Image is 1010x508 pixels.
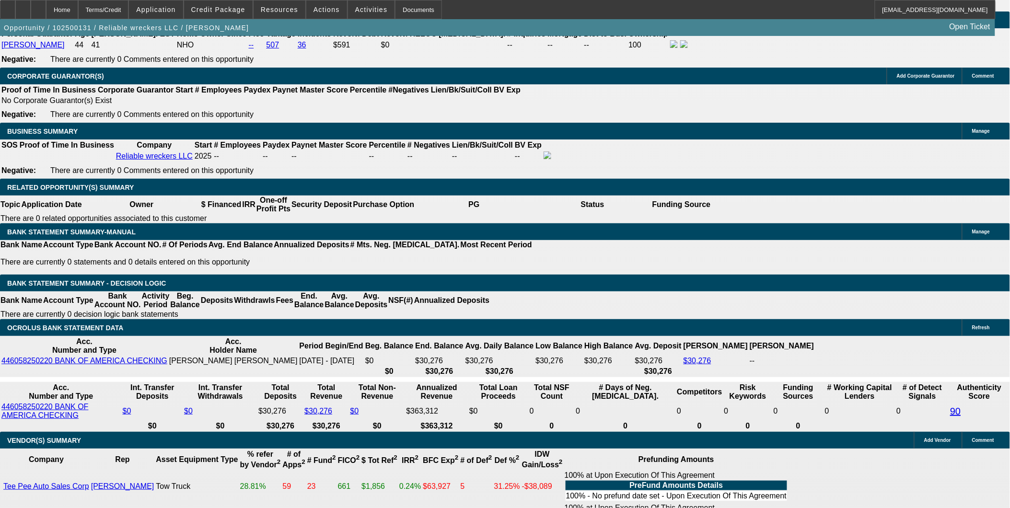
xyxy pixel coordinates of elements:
button: Activities [348,0,395,19]
th: Security Deposit [291,196,352,214]
th: Annualized Deposits [273,240,349,250]
b: $ Tot Ref [361,456,397,464]
div: -- [291,152,367,161]
th: Account Type [43,240,94,250]
b: # Fund [307,456,336,464]
th: Total Non-Revenue [350,383,405,401]
b: Prefunding Amounts [639,455,714,463]
th: NSF(#) [388,291,414,310]
b: Rep [115,455,129,463]
td: 5 [460,471,493,502]
th: Bank Account NO. [94,240,162,250]
b: # Employees [195,86,242,94]
td: NHO [176,40,247,50]
th: Authenticity Score [950,383,1009,401]
span: CORPORATE GUARANTOR(S) [7,72,104,80]
th: Sum of the Total NSF Count and Total Overdraft Fee Count from Ocrolus [529,383,574,401]
td: 0 [724,402,772,420]
sup: 2 [356,454,360,462]
span: Add Corporate Guarantor [897,73,955,79]
td: $0 [365,356,414,366]
th: Total Revenue [304,383,348,401]
b: IDW Gain/Loss [522,450,563,469]
td: 0 [575,402,675,420]
sup: 2 [277,459,280,466]
td: -- [547,40,583,50]
a: 36 [298,41,306,49]
span: Refresh [972,325,990,330]
th: Acc. Number and Type [1,383,121,401]
b: Start [175,86,193,94]
span: Actions [313,6,340,13]
th: End. Balance [415,337,464,355]
b: Start [195,141,212,149]
th: End. Balance [294,291,324,310]
b: Negative: [1,55,36,63]
td: -- [262,151,290,162]
div: $363,312 [406,407,468,416]
td: $30,276 [635,356,682,366]
span: Manage [972,229,990,234]
th: 0 [676,421,722,431]
span: BUSINESS SUMMARY [7,127,78,135]
td: 100% - No prefund date set - Upon Execution Of This Agreement [566,491,787,501]
th: Acc. Holder Name [169,337,298,355]
td: -- [514,151,542,162]
th: Avg. Balance [324,291,354,310]
th: Funding Sources [773,383,824,401]
span: RELATED OPPORTUNITY(S) SUMMARY [7,184,134,191]
td: 59 [282,471,305,502]
span: Resources [261,6,298,13]
th: $0 [365,367,414,376]
th: $0 [350,421,405,431]
td: $63,927 [422,471,459,502]
b: Paynet Master Score [273,86,348,94]
td: 0.24% [399,471,421,502]
span: There are currently 0 Comments entered on this opportunity [50,55,254,63]
th: $30,276 [415,367,464,376]
span: Comment [972,438,994,443]
sup: 2 [332,454,336,462]
sup: 2 [559,459,562,466]
th: Period Begin/End [299,337,364,355]
span: 0 [825,407,829,415]
th: Withdrawls [233,291,275,310]
td: -- [507,40,546,50]
a: Reliable wreckers LLC [116,152,193,160]
td: 23 [307,471,337,502]
span: Add Vendor [924,438,951,443]
a: $30,276 [684,357,711,365]
span: VENDOR(S) SUMMARY [7,437,81,444]
th: Annualized Deposits [414,291,490,310]
th: # of Detect Signals [896,383,949,401]
b: Company [137,141,172,149]
th: PG [415,196,533,214]
sup: 2 [415,454,418,462]
p: There are currently 0 statements and 0 details entered on this opportunity [0,258,532,266]
b: BFC Exp [423,456,458,464]
th: Owner [82,196,201,214]
td: [PERSON_NAME] [PERSON_NAME] [169,356,298,366]
img: facebook-icon.png [544,151,551,159]
div: -- [407,152,450,161]
b: #Negatives [389,86,430,94]
td: $30,276 [465,356,534,366]
th: One-off Profit Pts [256,196,291,214]
th: Most Recent Period [460,240,533,250]
b: BV Exp [515,141,542,149]
td: 2025 [194,151,212,162]
b: Negative: [1,166,36,174]
th: Low Balance [535,337,583,355]
td: $30,276 [258,402,303,420]
th: Application Date [21,196,82,214]
td: $0 [469,402,528,420]
th: Int. Transfer Withdrawals [184,383,257,401]
th: Risk Keywords [724,383,772,401]
span: -- [214,152,219,160]
b: % refer by Vendor [240,450,281,469]
th: $363,312 [406,421,468,431]
b: Paydex [263,141,290,149]
b: Percentile [350,86,386,94]
td: $1,856 [361,471,398,502]
th: IRR [242,196,256,214]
